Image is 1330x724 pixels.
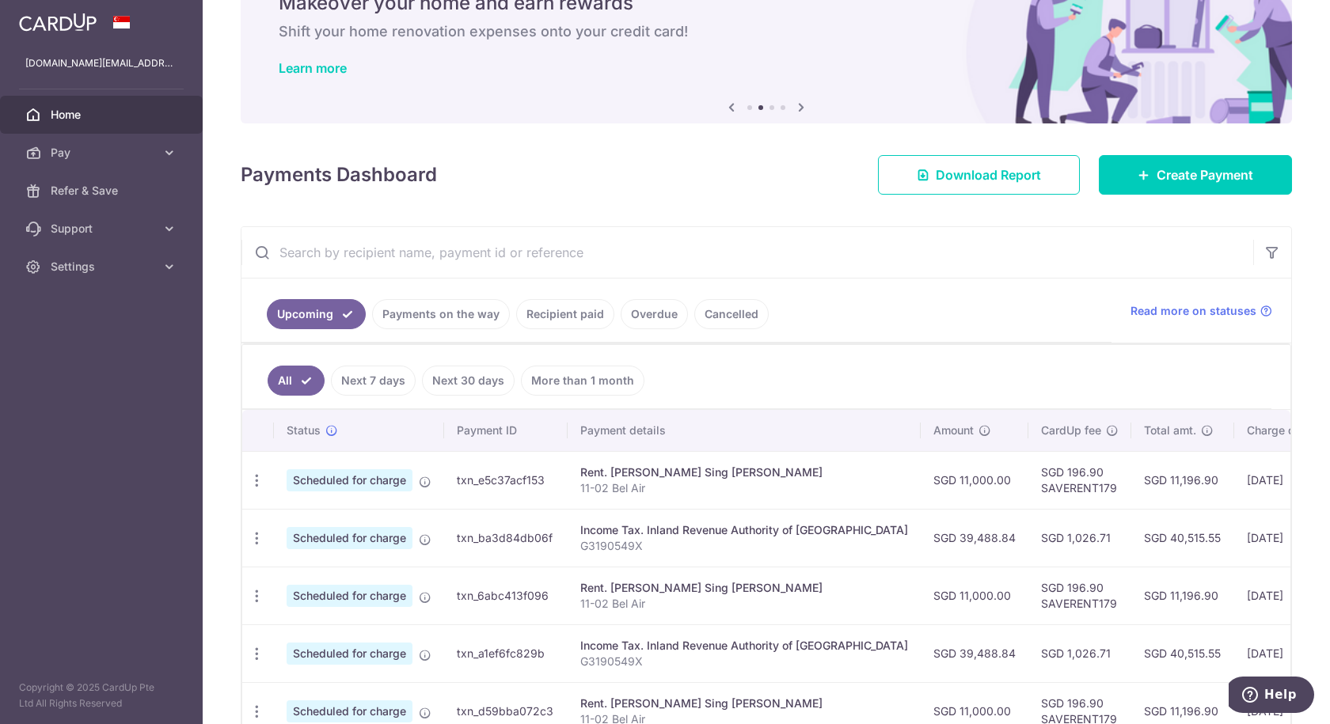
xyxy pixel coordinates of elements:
span: Status [287,423,321,438]
td: txn_ba3d84db06f [444,509,568,567]
span: Support [51,221,155,237]
p: [DOMAIN_NAME][EMAIL_ADDRESS][DOMAIN_NAME] [25,55,177,71]
p: G3190549X [580,538,908,554]
td: SGD 11,000.00 [921,451,1028,509]
span: Refer & Save [51,183,155,199]
input: Search by recipient name, payment id or reference [241,227,1253,278]
span: CardUp fee [1041,423,1101,438]
td: SGD 196.90 SAVERENT179 [1028,451,1131,509]
a: Next 7 days [331,366,416,396]
td: SGD 39,488.84 [921,509,1028,567]
span: Scheduled for charge [287,527,412,549]
a: All [268,366,325,396]
span: Total amt. [1144,423,1196,438]
span: Create Payment [1157,165,1253,184]
span: Download Report [936,165,1041,184]
span: Amount [933,423,974,438]
a: More than 1 month [521,366,644,396]
td: SGD 1,026.71 [1028,509,1131,567]
span: Scheduled for charge [287,585,412,607]
h4: Payments Dashboard [241,161,437,189]
p: 11-02 Bel Air [580,596,908,612]
td: SGD 11,000.00 [921,567,1028,624]
a: Cancelled [694,299,769,329]
div: Rent. [PERSON_NAME] Sing [PERSON_NAME] [580,580,908,596]
span: Read more on statuses [1130,303,1256,319]
div: Income Tax. Inland Revenue Authority of [GEOGRAPHIC_DATA] [580,638,908,654]
span: Settings [51,259,155,275]
td: SGD 39,488.84 [921,624,1028,682]
a: Learn more [279,60,347,76]
td: SGD 1,026.71 [1028,624,1131,682]
td: SGD 11,196.90 [1131,451,1234,509]
a: Next 30 days [422,366,515,396]
th: Payment details [568,410,921,451]
a: Recipient paid [516,299,614,329]
td: SGD 40,515.55 [1131,624,1234,682]
p: G3190549X [580,654,908,669]
div: Rent. [PERSON_NAME] Sing [PERSON_NAME] [580,464,908,480]
a: Overdue [621,299,688,329]
td: SGD 196.90 SAVERENT179 [1028,567,1131,624]
span: Scheduled for charge [287,700,412,722]
a: Download Report [878,155,1080,195]
div: Income Tax. Inland Revenue Authority of [GEOGRAPHIC_DATA] [580,522,908,538]
span: Charge date [1247,423,1312,438]
td: SGD 40,515.55 [1131,509,1234,567]
td: txn_6abc413f096 [444,567,568,624]
span: Pay [51,145,155,161]
a: Upcoming [267,299,366,329]
div: Rent. [PERSON_NAME] Sing [PERSON_NAME] [580,696,908,711]
th: Payment ID [444,410,568,451]
iframe: Opens a widget where you can find more information [1229,677,1314,716]
td: txn_a1ef6fc829b [444,624,568,682]
td: SGD 11,196.90 [1131,567,1234,624]
td: txn_e5c37acf153 [444,451,568,509]
a: Payments on the way [372,299,510,329]
img: CardUp [19,13,97,32]
h6: Shift your home renovation expenses onto your credit card! [279,22,1254,41]
span: Home [51,107,155,123]
span: Scheduled for charge [287,643,412,665]
span: Scheduled for charge [287,469,412,491]
p: 11-02 Bel Air [580,480,908,496]
a: Read more on statuses [1130,303,1272,319]
a: Create Payment [1099,155,1292,195]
